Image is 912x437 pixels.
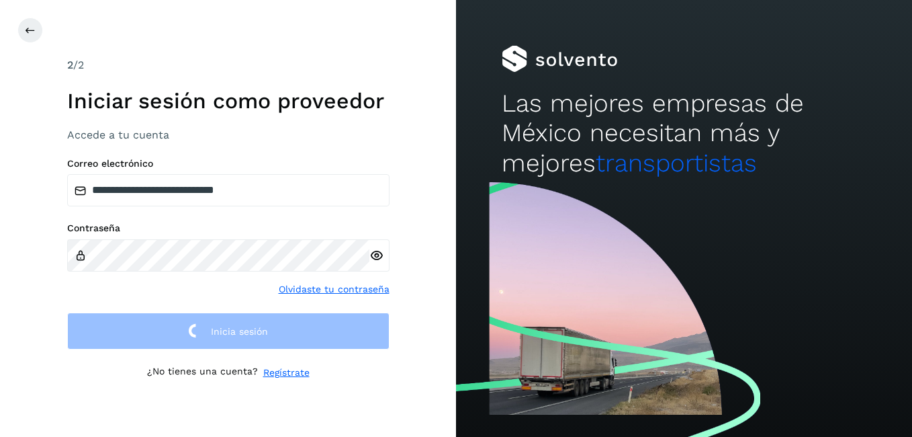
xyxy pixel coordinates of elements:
h3: Accede a tu cuenta [67,128,390,141]
button: Inicia sesión [67,313,390,350]
a: Regístrate [263,366,310,380]
label: Contraseña [67,223,390,234]
h1: Iniciar sesión como proveedor [67,88,390,114]
label: Correo electrónico [67,158,390,169]
div: /2 [67,57,390,73]
p: ¿No tienes una cuenta? [147,366,258,380]
span: 2 [67,58,73,71]
h2: Las mejores empresas de México necesitan más y mejores [502,89,866,178]
a: Olvidaste tu contraseña [279,282,390,296]
span: transportistas [596,149,757,177]
span: Inicia sesión [211,327,268,336]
